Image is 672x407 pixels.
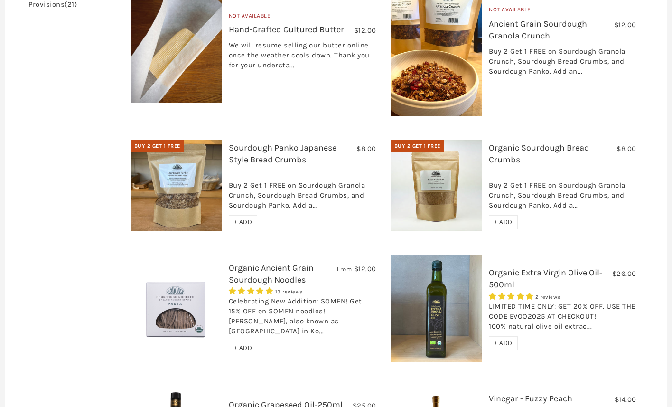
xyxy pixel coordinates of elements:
div: We will resume selling our butter online once the weather cools down. Thank you for your understa... [229,40,376,75]
span: + ADD [234,218,252,226]
img: Organic Ancient Grain Sourdough Noodles [131,263,222,354]
a: provisions(21) [28,1,77,8]
div: + ADD [229,341,258,355]
div: Not Available [229,11,376,24]
div: + ADD [489,336,518,350]
span: From [337,265,352,273]
div: + ADD [229,215,258,229]
div: Buy 2 Get 1 FREE [391,140,444,152]
div: Buy 2 Get 1 FREE [131,140,184,152]
span: 13 reviews [275,289,303,295]
span: $8.00 [356,144,376,153]
span: $12.00 [354,265,376,273]
div: Buy 2 Get 1 FREE on Sourdough Granola Crunch, Sourdough Bread Crumbs, and Sourdough Panko. Add a... [229,170,376,215]
div: LIMITED TIME ONLY: GET 20% OFF. USE THE CODE EVOO2025 AT CHECKOUT!! 100% natural olive oil extrac... [489,302,636,336]
div: Buy 2 Get 1 FREE on Sourdough Granola Crunch, Sourdough Bread Crumbs, and Sourdough Panko. Add an... [489,47,636,81]
img: Sourdough Panko Japanese Style Bread Crumbs [131,140,222,231]
a: Organic Extra Virgin Olive Oil-500ml [489,267,602,290]
span: + ADD [494,339,513,347]
div: + ADD [489,215,518,229]
span: $12.00 [354,26,376,35]
div: Celebrating New Addition: SOMEN! Get 15% OFF on SOMEN noodles! [PERSON_NAME], also known as [GEOG... [229,296,376,341]
span: $26.00 [612,269,636,278]
span: 2 reviews [535,294,560,300]
a: Organic Sourdough Bread Crumbs [489,142,589,165]
span: $12.00 [614,20,636,29]
a: Sourdough Panko Japanese Style Bread Crumbs [229,142,336,165]
a: Hand-Crafted Cultured Butter [229,24,344,35]
span: $8.00 [616,144,636,153]
span: 4.85 stars [229,287,275,295]
div: Buy 2 Get 1 FREE on Sourdough Granola Crunch, Sourdough Bread Crumbs, and Sourdough Panko. Add a... [489,170,636,215]
img: Organic Sourdough Bread Crumbs [391,140,482,231]
span: + ADD [494,218,513,226]
a: Organic Ancient Grain Sourdough Noodles [229,263,314,285]
img: Organic Extra Virgin Olive Oil-500ml [391,255,482,362]
div: Not Available [489,5,636,18]
span: $14.00 [615,395,636,404]
span: + ADD [234,344,252,352]
a: Ancient Grain Sourdough Granola Crunch [489,19,587,41]
span: 5.00 stars [489,292,535,301]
